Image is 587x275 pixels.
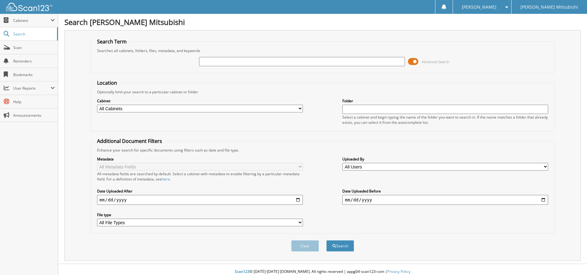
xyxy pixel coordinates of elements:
[13,18,51,23] span: Cabinets
[94,148,551,153] div: Enhance your search for specific documents using filters such as date and file type.
[13,59,55,64] span: Reminders
[94,138,165,144] legend: Additional Document Filters
[13,86,51,91] span: User Reports
[13,113,55,118] span: Announcements
[342,156,548,162] label: Uploaded By
[94,38,130,45] legend: Search Term
[13,99,55,104] span: Help
[13,72,55,77] span: Bookmarks
[97,156,303,162] label: Metadata
[235,269,250,274] span: Scan123
[162,176,170,182] a: here
[97,188,303,194] label: Date Uploaded After
[13,45,55,50] span: Scan
[342,115,548,125] div: Select a cabinet and begin typing the name of the folder you want to search in. If the name match...
[97,212,303,217] label: File type
[342,188,548,194] label: Date Uploaded Before
[94,89,551,95] div: Optionally limit your search to a particular cabinet or folder
[94,48,551,53] div: Searches all cabinets, folders, files, metadata, and keywords
[291,240,319,252] button: Clear
[6,3,52,11] img: scan123-logo-white.svg
[342,195,548,205] input: end
[97,195,303,205] input: start
[13,31,54,37] span: Search
[326,240,354,252] button: Search
[97,171,303,182] div: All metadata fields are searched by default. Select a cabinet with metadata to enable filtering b...
[94,79,120,86] legend: Location
[462,5,496,9] span: [PERSON_NAME]
[520,5,578,9] span: [PERSON_NAME] Mitsubishi
[64,17,581,27] h1: Search [PERSON_NAME] Mitsubishi
[422,59,449,64] span: Advanced Search
[97,98,303,103] label: Cabinet
[342,98,548,103] label: Folder
[387,269,410,274] a: Privacy Policy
